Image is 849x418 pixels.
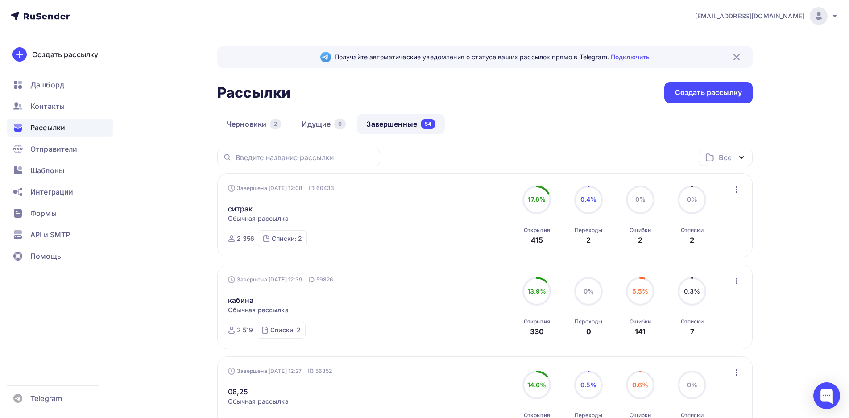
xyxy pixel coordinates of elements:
span: 0% [635,195,646,203]
h2: Рассылки [217,84,290,102]
a: Контакты [7,97,113,115]
input: Введите название рассылки [236,153,375,162]
div: 0 [586,326,591,337]
div: 0 [334,119,346,129]
button: Все [699,149,753,166]
a: Шаблоны [7,161,113,179]
a: Рассылки [7,119,113,137]
a: ситрак [228,203,253,214]
span: Дашборд [30,79,64,90]
div: Переходы [575,318,602,325]
a: [EMAIL_ADDRESS][DOMAIN_NAME] [695,7,838,25]
div: 141 [635,326,646,337]
span: 59826 [316,275,334,284]
span: Контакты [30,101,65,112]
div: 2 519 [237,326,253,335]
span: 0.5% [580,381,597,389]
img: Telegram [320,52,331,62]
span: [EMAIL_ADDRESS][DOMAIN_NAME] [695,12,804,21]
div: Открытия [524,318,550,325]
span: Обычная рассылка [228,306,289,315]
span: 5.5% [632,287,649,295]
div: Завершена [DATE] 12:39 [228,275,334,284]
span: Шаблоны [30,165,64,176]
span: Telegram [30,393,62,404]
span: Получайте автоматические уведомления о статусе ваших рассылок прямо в Telegram. [335,53,650,62]
div: Завершена [DATE] 12:08 [228,184,335,193]
span: 0.3% [684,287,700,295]
div: 2 356 [237,234,255,243]
span: 13.9% [527,287,547,295]
span: ID [307,367,314,376]
div: 2 [638,235,642,245]
span: Формы [30,208,57,219]
span: 0.4% [580,195,597,203]
div: Отписки [681,318,704,325]
div: 2 [586,235,591,245]
span: Отправители [30,144,78,154]
div: Открытия [524,227,550,234]
a: Отправители [7,140,113,158]
div: Завершена [DATE] 12:27 [228,367,332,376]
span: Рассылки [30,122,65,133]
div: 7 [690,326,694,337]
a: 08,25 [228,386,248,397]
div: Все [719,152,731,163]
div: 415 [531,235,543,245]
span: ID [308,184,315,193]
div: 330 [530,326,544,337]
span: Обычная рассылка [228,214,289,223]
div: Ошибки [630,318,651,325]
span: 0% [687,195,697,203]
div: 2 [270,119,281,129]
div: Списки: 2 [270,326,301,335]
div: Создать рассылку [675,87,742,98]
span: ID [308,275,315,284]
div: Списки: 2 [272,234,302,243]
span: 60433 [316,184,335,193]
span: 56852 [315,367,332,376]
span: API и SMTP [30,229,70,240]
a: Завершенные54 [357,114,445,134]
div: Отписки [681,227,704,234]
a: Идущие0 [292,114,355,134]
a: кабина [228,295,254,306]
span: Обычная рассылка [228,397,289,406]
a: Черновики2 [217,114,290,134]
div: 54 [421,119,435,129]
span: Помощь [30,251,61,261]
span: Интеграции [30,186,73,197]
span: 14.6% [527,381,547,389]
span: 0% [687,381,697,389]
span: 0.6% [632,381,649,389]
a: Подключить [611,53,650,61]
div: Переходы [575,227,602,234]
a: Дашборд [7,76,113,94]
a: Формы [7,204,113,222]
div: Ошибки [630,227,651,234]
div: 2 [690,235,694,245]
span: 17.6% [528,195,546,203]
div: Создать рассылку [32,49,98,60]
span: 0% [584,287,594,295]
